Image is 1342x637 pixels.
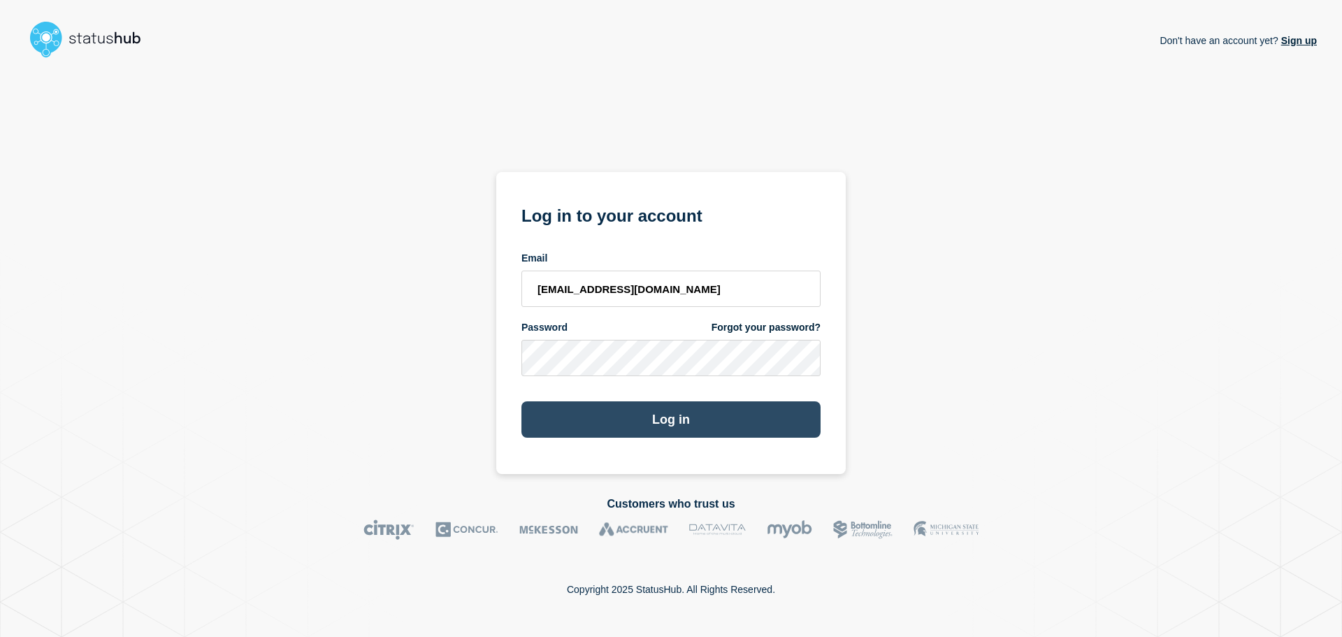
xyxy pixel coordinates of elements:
[363,520,414,540] img: Citrix logo
[833,520,893,540] img: Bottomline logo
[521,401,821,438] button: Log in
[567,584,775,595] p: Copyright 2025 StatusHub. All Rights Reserved.
[519,520,578,540] img: McKesson logo
[1278,35,1317,46] a: Sign up
[25,17,158,62] img: StatusHub logo
[521,201,821,227] h1: Log in to your account
[767,520,812,540] img: myob logo
[914,520,979,540] img: MSU logo
[521,340,821,376] input: password input
[521,321,568,334] span: Password
[1160,24,1317,57] p: Don't have an account yet?
[25,498,1317,510] h2: Customers who trust us
[689,520,746,540] img: DataVita logo
[712,321,821,334] a: Forgot your password?
[521,252,547,265] span: Email
[599,520,668,540] img: Accruent logo
[521,271,821,307] input: email input
[435,520,498,540] img: Concur logo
